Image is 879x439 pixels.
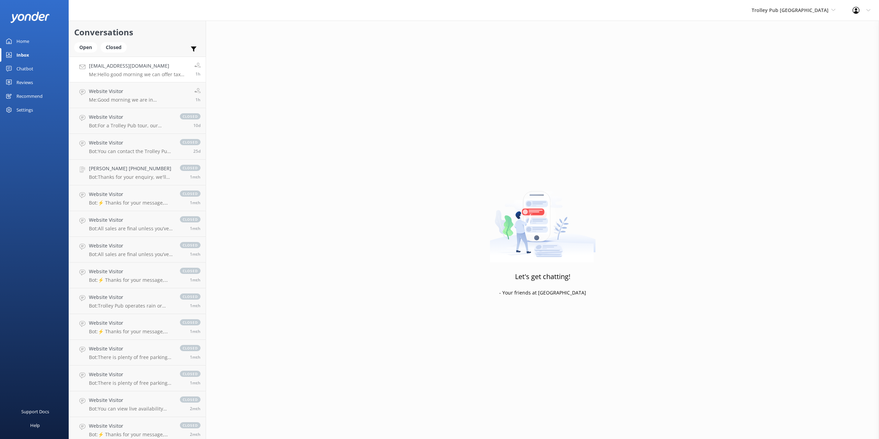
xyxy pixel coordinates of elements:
[89,88,189,95] h4: Website Visitor
[180,293,201,300] span: closed
[752,7,829,13] span: Trolley Pub [GEOGRAPHIC_DATA]
[69,57,206,82] a: [EMAIL_ADDRESS][DOMAIN_NAME]Me:Hello good morning we can offer tax exempt trips for groups that a...
[499,289,586,297] p: - Your friends at [GEOGRAPHIC_DATA]
[190,277,201,283] span: Jul 15 2025 01:39pm (UTC -05:00) America/Cancun
[89,277,173,283] p: Bot: ⚡ Thanks for your message, we'll get back to you as soon as we can. You're also welcome to k...
[21,405,49,418] div: Support Docs
[190,406,201,412] span: Jul 10 2025 04:22pm (UTC -05:00) America/Cancun
[190,174,201,180] span: Jul 24 2025 11:40am (UTC -05:00) America/Cancun
[89,148,173,154] p: Bot: You can contact the Trolley Pub St Petersburg team at [PHONE_NUMBER], or by emailing [EMAIL_...
[89,406,173,412] p: Bot: You can view live availability and book your tour online at [URL][DOMAIN_NAME].
[190,226,201,231] span: Jul 18 2025 11:13am (UTC -05:00) America/Cancun
[89,216,173,224] h4: Website Visitor
[69,391,206,417] a: Website VisitorBot:You can view live availability and book your tour online at [URL][DOMAIN_NAME]...
[89,251,173,257] p: Bot: All sales are final unless you’ve purchased Trip Insurance. If you have Trip Insurance, you ...
[16,48,29,62] div: Inbox
[193,123,201,128] span: Aug 30 2025 10:05am (UTC -05:00) America/Cancun
[180,268,201,274] span: closed
[180,371,201,377] span: closed
[515,271,570,282] h3: Let's get chatting!
[180,139,201,145] span: closed
[89,113,173,121] h4: Website Visitor
[180,165,201,171] span: closed
[16,76,33,89] div: Reviews
[74,26,201,39] h2: Conversations
[180,422,201,428] span: closed
[89,268,173,275] h4: Website Visitor
[195,97,201,103] span: Sep 09 2025 09:13am (UTC -05:00) America/Cancun
[101,42,127,53] div: Closed
[101,43,130,51] a: Closed
[69,340,206,366] a: Website VisitorBot:There is plenty of free parking on site.closed1mth
[89,123,173,129] p: Bot: For a Trolley Pub tour, our drivers will chat with you at the beginning of your tour to sugg...
[89,422,173,430] h4: Website Visitor
[490,177,596,263] img: artwork of a man stealing a conversation from at giant smartphone
[193,148,201,154] span: Aug 14 2025 04:09pm (UTC -05:00) America/Cancun
[195,71,201,77] span: Sep 09 2025 09:14am (UTC -05:00) America/Cancun
[89,242,173,250] h4: Website Visitor
[89,380,173,386] p: Bot: There is plenty of free parking on site.
[89,328,173,335] p: Bot: ⚡ Thanks for your message, we'll get back to you as soon as we can. You're also welcome to k...
[89,319,173,327] h4: Website Visitor
[89,431,173,438] p: Bot: ⚡ Thanks for your message, we'll get back to you as soon as we can. You're also welcome to k...
[89,371,173,378] h4: Website Visitor
[180,345,201,351] span: closed
[69,82,206,108] a: Website VisitorMe:Good morning we are in [GEOGRAPHIC_DATA][US_STATE] in the [GEOGRAPHIC_DATA]. I ...
[69,288,206,314] a: Website VisitorBot:Trolley Pub operates rain or shine! If it's going to rain, we recommend bringi...
[89,226,173,232] p: Bot: All sales are final unless you’ve purchased Trip Insurance. If you have Trip Insurance, you ...
[89,354,173,360] p: Bot: There is plenty of free parking on site.
[69,108,206,134] a: Website VisitorBot:For a Trolley Pub tour, our drivers will chat with you at the beginning of you...
[89,200,173,206] p: Bot: ⚡ Thanks for your message, we'll get back to you as soon as we can. You're also welcome to k...
[190,328,201,334] span: Jul 12 2025 10:25am (UTC -05:00) America/Cancun
[190,251,201,257] span: Jul 15 2025 01:43pm (UTC -05:00) America/Cancun
[16,62,33,76] div: Chatbot
[74,42,97,53] div: Open
[30,418,40,432] div: Help
[10,12,50,23] img: yonder-white-logo.png
[89,165,173,172] h4: [PERSON_NAME] [PHONE_NUMBER]
[180,190,201,197] span: closed
[180,319,201,325] span: closed
[89,345,173,353] h4: Website Visitor
[89,139,173,147] h4: Website Visitor
[180,216,201,222] span: closed
[190,354,201,360] span: Jul 12 2025 06:48am (UTC -05:00) America/Cancun
[69,185,206,211] a: Website VisitorBot:⚡ Thanks for your message, we'll get back to you as soon as we can. You're als...
[16,89,43,103] div: Recommend
[180,242,201,248] span: closed
[89,303,173,309] p: Bot: Trolley Pub operates rain or shine! If it's going to rain, we recommend bringing rain jacket...
[190,303,201,309] span: Jul 14 2025 08:53pm (UTC -05:00) America/Cancun
[89,62,189,70] h4: [EMAIL_ADDRESS][DOMAIN_NAME]
[69,237,206,263] a: Website VisitorBot:All sales are final unless you’ve purchased Trip Insurance. If you have Trip I...
[69,314,206,340] a: Website VisitorBot:⚡ Thanks for your message, we'll get back to you as soon as we can. You're als...
[89,97,189,103] p: Me: Good morning we are in [GEOGRAPHIC_DATA][US_STATE] in the [GEOGRAPHIC_DATA]. I am not sure if...
[180,113,201,119] span: closed
[89,71,189,78] p: Me: Hello good morning we can offer tax exempt trips for groups that are tax exempt.
[69,134,206,160] a: Website VisitorBot:You can contact the Trolley Pub St Petersburg team at [PHONE_NUMBER], or by em...
[190,200,201,206] span: Jul 18 2025 04:39pm (UTC -05:00) America/Cancun
[89,174,173,180] p: Bot: Thanks for your enquiry, we'll get back to you as soon as we can during opening hours.
[74,43,101,51] a: Open
[89,293,173,301] h4: Website Visitor
[190,380,201,386] span: Jul 11 2025 07:15pm (UTC -05:00) America/Cancun
[16,103,33,117] div: Settings
[89,396,173,404] h4: Website Visitor
[89,190,173,198] h4: Website Visitor
[180,396,201,403] span: closed
[69,366,206,391] a: Website VisitorBot:There is plenty of free parking on site.closed1mth
[69,160,206,185] a: [PERSON_NAME] [PHONE_NUMBER]Bot:Thanks for your enquiry, we'll get back to you as soon as we can ...
[190,431,201,437] span: Jul 10 2025 12:29am (UTC -05:00) America/Cancun
[69,263,206,288] a: Website VisitorBot:⚡ Thanks for your message, we'll get back to you as soon as we can. You're als...
[69,211,206,237] a: Website VisitorBot:All sales are final unless you’ve purchased Trip Insurance. If you have Trip I...
[16,34,29,48] div: Home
